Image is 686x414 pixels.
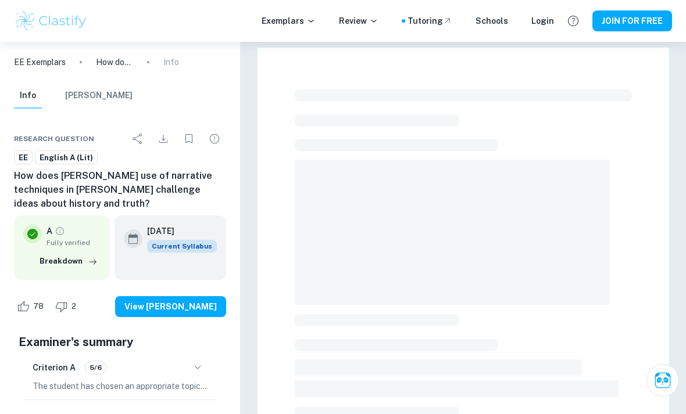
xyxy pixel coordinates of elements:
[14,9,88,33] img: Clastify logo
[33,361,76,374] h6: Criterion A
[14,297,50,316] div: Like
[96,56,133,69] p: How does [PERSON_NAME] use of narrative techniques in [PERSON_NAME] challenge ideas about history...
[27,301,50,312] span: 78
[33,380,208,393] p: The student has chosen an appropriate topic for their essay, focusing on narrative techniques in ...
[14,83,42,109] button: Info
[14,56,66,69] a: EE Exemplars
[147,225,208,237] h6: [DATE]
[147,240,217,253] div: This exemplar is based on the current syllabus. Feel free to refer to it for inspiration/ideas wh...
[14,134,94,144] span: Research question
[14,150,33,165] a: EE
[147,240,217,253] span: Current Syllabus
[35,150,98,165] a: English A (Lit)
[592,10,672,31] button: JOIN FOR FREE
[47,225,52,237] p: A
[408,15,452,27] a: Tutoring
[19,333,221,351] h5: Examiner's summary
[531,15,554,27] a: Login
[152,127,175,150] div: Download
[339,15,378,27] p: Review
[115,296,226,317] button: View [PERSON_NAME]
[37,253,101,270] button: Breakdown
[85,362,106,373] span: 5/6
[126,127,149,150] div: Share
[177,127,201,150] div: Bookmark
[15,152,32,164] span: EE
[65,301,83,312] span: 2
[55,226,65,236] a: Grade fully verified
[47,237,101,248] span: Fully verified
[262,15,316,27] p: Exemplars
[163,56,179,69] p: Info
[476,15,508,27] a: Schools
[65,83,133,109] button: [PERSON_NAME]
[563,11,583,31] button: Help and Feedback
[52,297,83,316] div: Dislike
[14,169,226,211] h6: How does [PERSON_NAME] use of narrative techniques in [PERSON_NAME] challenge ideas about history...
[203,127,226,150] div: Report issue
[646,364,679,397] button: Ask Clai
[35,152,97,164] span: English A (Lit)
